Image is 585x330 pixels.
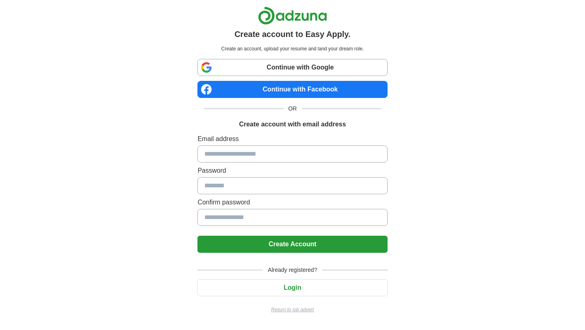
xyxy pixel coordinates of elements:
label: Email address [197,134,387,144]
a: Continue with Google [197,59,387,76]
h1: Create account with email address [239,119,346,129]
label: Confirm password [197,198,387,207]
a: Return to job advert [197,306,387,313]
img: Adzuna logo [258,7,327,25]
button: Login [197,279,387,296]
p: Create an account, upload your resume and land your dream role. [199,45,386,52]
a: Continue with Facebook [197,81,387,98]
button: Create Account [197,236,387,253]
label: Password [197,166,387,176]
span: Already registered? [263,266,322,274]
a: Login [197,284,387,291]
h1: Create account to Easy Apply. [234,28,351,40]
span: OR [284,104,302,113]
